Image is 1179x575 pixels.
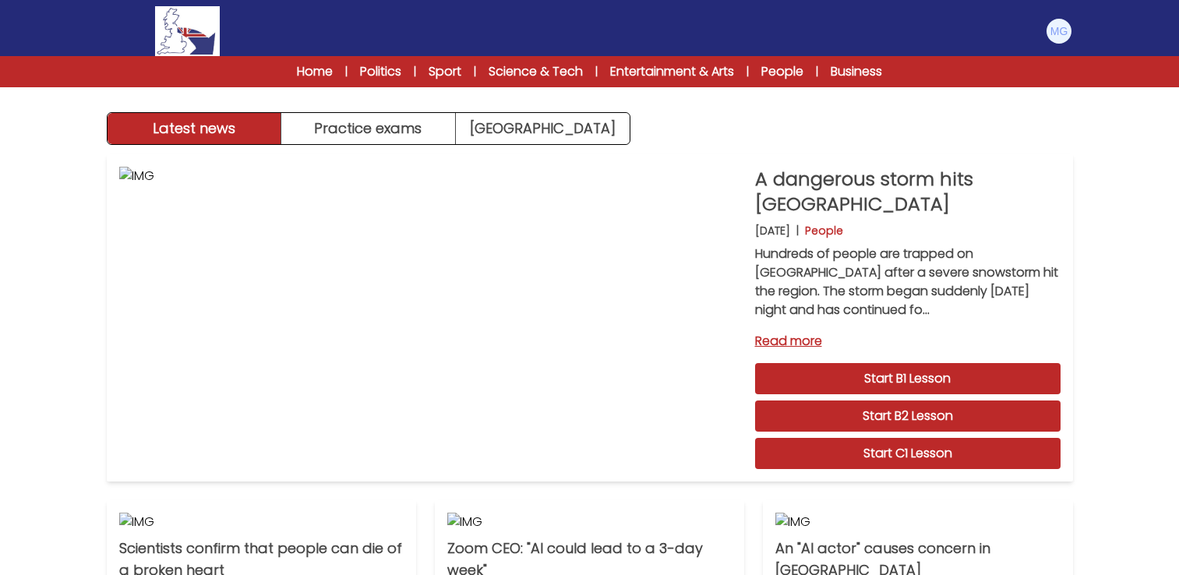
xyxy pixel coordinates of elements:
p: A dangerous storm hits [GEOGRAPHIC_DATA] [755,167,1061,217]
p: People [805,223,843,238]
a: Start B2 Lesson [755,400,1061,432]
a: People [761,62,803,81]
span: | [595,64,598,79]
img: Logo [155,6,219,56]
a: Sport [429,62,461,81]
a: Start B1 Lesson [755,363,1061,394]
p: [DATE] [755,223,790,238]
span: | [747,64,749,79]
a: Read more [755,332,1061,351]
a: Entertainment & Arts [610,62,734,81]
b: | [796,223,799,238]
a: Start C1 Lesson [755,438,1061,469]
img: IMG [447,513,732,531]
img: IMG [119,167,743,469]
a: [GEOGRAPHIC_DATA] [456,113,630,144]
button: Latest news [108,113,282,144]
p: Hundreds of people are trapped on [GEOGRAPHIC_DATA] after a severe snowstorm hit the region. The ... [755,245,1061,319]
a: Business [831,62,882,81]
a: Logo [107,6,269,56]
span: | [474,64,476,79]
img: Matteo Gragnani [1047,19,1071,44]
span: | [816,64,818,79]
span: | [345,64,348,79]
img: IMG [119,513,404,531]
button: Practice exams [281,113,456,144]
a: Home [297,62,333,81]
img: IMG [775,513,1060,531]
a: Science & Tech [489,62,583,81]
a: Politics [360,62,401,81]
span: | [414,64,416,79]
